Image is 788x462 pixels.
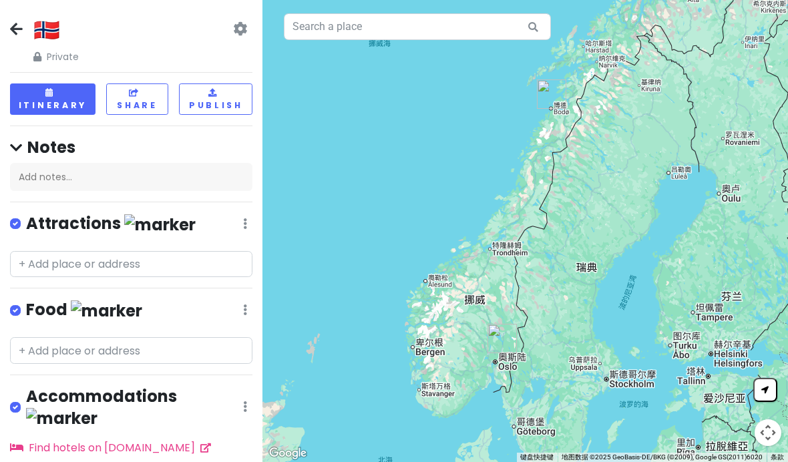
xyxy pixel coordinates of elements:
button: Share [106,83,169,115]
a: 在 Google 地图中打开此区域（会打开一个新窗口） [266,445,310,462]
a: 条款（在新标签页中打开） [771,453,784,461]
img: Google [266,445,310,462]
span: 地图数据 ©2025 GeoBasis-DE/BKG (©2009), Google GS(2011)6020 [562,453,763,461]
button: Publish [179,83,252,115]
span: Private [33,49,79,64]
div: 奥斯陆加勒穆恩机场 [482,318,522,359]
h4: Accommodations [26,386,243,429]
div: Add notes... [10,163,252,191]
input: Search a place [284,13,551,40]
h2: 🇳🇴 [33,16,79,44]
h4: Food [26,299,142,321]
img: marker [124,214,196,235]
div: 博德机场 [532,74,572,114]
h4: Attractions [26,213,196,235]
h4: Notes [10,137,252,158]
input: + Add place or address [10,337,252,364]
button: 地图镜头控件 [755,419,781,446]
button: 键盘快捷键 [520,453,554,462]
img: marker [71,300,142,321]
img: marker [26,408,97,429]
input: + Add place or address [10,251,252,278]
button: Itinerary [10,83,95,115]
a: Find hotels on [DOMAIN_NAME] [10,440,211,455]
